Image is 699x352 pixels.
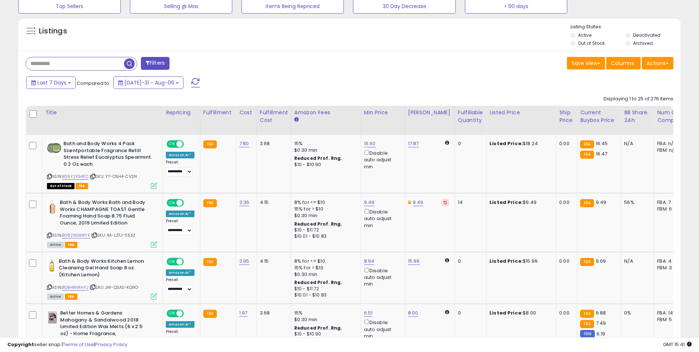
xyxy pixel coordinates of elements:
[166,269,194,276] div: Amazon AI *
[294,155,342,161] b: Reduced Prof. Rng.
[47,258,57,273] img: 31Kx-DUxmvL._SL40_.jpg
[47,310,58,324] img: 416Y0KEzJqL._SL40_.jpg
[239,258,250,265] a: 3.95
[559,199,571,206] div: 0.00
[364,140,376,147] a: 16.60
[166,329,194,346] div: Preset:
[166,321,194,328] div: Amazon AI *
[60,199,149,228] b: Bath & Body Works Bath and Body Works CHAMPAGNE TOAST Gentle Foaming Hand Soap 8.75 Fluid Ounce, ...
[657,265,681,271] div: FBM: 3
[90,284,138,290] span: | SKU: JW-QSAS-KQ9O
[489,140,523,147] b: Listed Price:
[580,199,594,207] small: FBA
[45,109,160,116] div: Title
[458,140,481,147] div: 0
[294,227,355,233] div: $10 - $11.72
[167,259,176,265] span: ON
[260,310,285,316] div: 3.68
[489,309,523,316] b: Listed Price:
[294,116,299,123] small: Amazon Fees.
[239,140,249,147] a: 7.80
[364,258,375,265] a: 8.94
[580,151,594,159] small: FBA
[294,199,355,206] div: 8% for <= $10
[294,286,355,292] div: $10 - $11.72
[489,199,523,206] b: Listed Price:
[166,277,194,294] div: Preset:
[7,341,127,348] div: seller snap | |
[239,199,250,206] a: 3.36
[657,310,681,316] div: FBA: 14
[633,32,660,38] label: Deactivated
[624,258,648,265] div: N/A
[596,309,606,316] span: 6.88
[657,109,684,124] div: Num of Comp.
[26,76,76,89] button: Last 7 Days
[62,232,90,238] a: B0829G88YK
[60,310,149,346] b: Better Homes & Gardens Mahogany & Sandalwood 2018 Limited Edition Wax Melts (6 x 2.5 oz) - Home F...
[489,310,550,316] div: $8.00
[596,320,606,327] span: 7.49
[580,330,594,338] small: FBM
[624,109,651,124] div: BB Share 24h.
[203,140,217,148] small: FBA
[489,109,553,116] div: Listed Price
[203,199,217,207] small: FBA
[559,109,574,124] div: Ship Price
[596,150,608,157] span: 16.47
[559,258,571,265] div: 0.00
[62,284,88,291] a: B0BHRNRHYJ
[294,147,355,154] div: $0.30 min
[47,140,157,188] div: ASIN:
[458,310,481,316] div: 0
[604,96,673,103] div: Displaying 1 to 25 of 276 items
[578,40,605,46] label: Out of Stock
[260,140,285,147] div: 3.68
[260,199,285,206] div: 4.15
[167,310,176,317] span: ON
[47,294,64,300] span: All listings currently available for purchase on Amazon
[124,79,174,86] span: [DATE]-31 - Aug-06
[364,199,375,206] a: 9.49
[76,183,88,189] span: FBA
[633,40,653,46] label: Archived
[642,57,673,69] button: Actions
[203,310,217,318] small: FBA
[657,206,681,212] div: FBM: 6
[294,162,355,168] div: $10 - $10.90
[260,258,285,265] div: 4.15
[239,309,248,317] a: 1.97
[596,258,606,265] span: 9.69
[294,212,355,219] div: $0.30 min
[183,310,194,317] span: OFF
[458,258,481,265] div: 0
[408,140,419,147] a: 17.87
[294,310,355,316] div: 15%
[489,258,523,265] b: Listed Price:
[408,309,418,317] a: 8.00
[7,341,34,348] strong: Copyright
[624,140,648,147] div: N/A
[77,80,110,87] span: Compared to:
[611,60,634,67] span: Columns
[294,109,358,116] div: Amazon Fees
[624,199,648,206] div: 56%
[657,140,681,147] div: FBA: n/a
[166,219,194,235] div: Preset:
[113,76,183,89] button: [DATE]-31 - Aug-06
[364,109,402,116] div: Min Price
[239,109,254,116] div: Cost
[571,24,681,30] p: Listing States:
[580,109,618,124] div: Current Buybox Price
[90,173,137,179] span: | SKU: Y7-O5H4-CVSN
[166,211,194,217] div: Amazon AI *
[63,140,153,169] b: Bath and Body Works 4 Pack Scentportable Fragrance Refill Stress Relief Eucalyptus Spearmint. 0.2...
[294,140,355,147] div: 15%
[596,140,608,147] span: 16.45
[166,152,194,158] div: Amazon AI *
[294,292,355,298] div: $10.01 - $10.83
[578,32,591,38] label: Active
[489,199,550,206] div: $9.49
[624,310,648,316] div: 0%
[294,271,355,278] div: $0.30 min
